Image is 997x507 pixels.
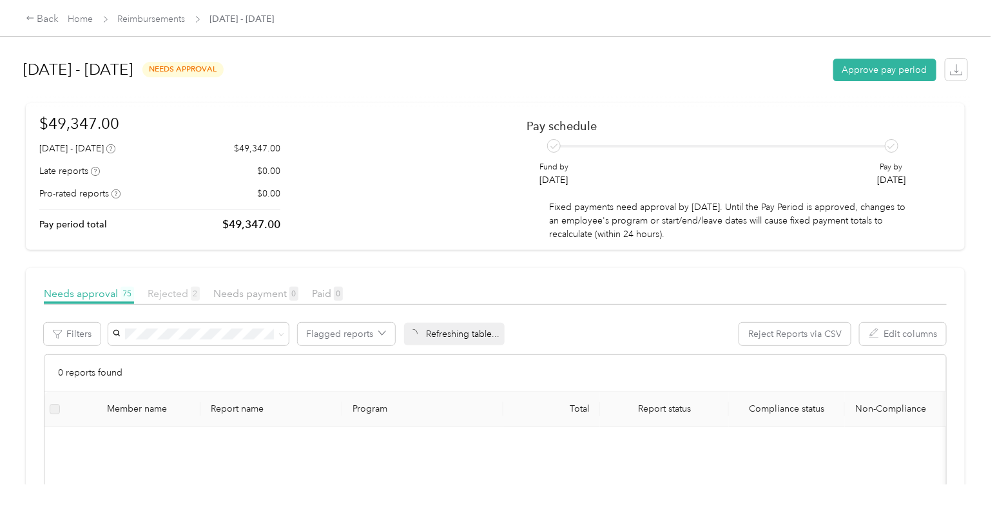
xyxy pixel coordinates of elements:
[107,403,190,414] div: Member name
[257,187,280,200] p: $0.00
[148,287,200,300] span: Rejected
[833,59,936,81] button: Approve pay period
[539,162,568,173] p: Fund by
[877,162,905,173] p: Pay by
[121,287,134,301] span: 75
[142,62,224,77] span: needs approval
[855,403,952,414] p: Non-Compliance
[739,323,851,345] button: Reject Reports via CSV
[234,142,280,155] p: $49,347.00
[213,287,298,300] span: Needs payment
[739,403,835,414] span: Compliance status
[925,435,997,507] iframe: Everlance-gr Chat Button Frame
[342,392,503,427] th: Program
[39,164,100,178] div: Late reports
[334,287,343,301] span: 0
[257,164,280,178] p: $0.00
[44,287,134,300] span: Needs approval
[514,403,590,414] div: Total
[298,323,395,345] button: Flagged reports
[65,392,200,427] th: Member name
[24,54,133,85] h1: [DATE] - [DATE]
[222,216,280,233] p: $49,347.00
[312,287,343,300] span: Paid
[26,12,59,27] div: Back
[550,200,907,241] p: Fixed payments need approval by [DATE]. Until the Pay Period is approved, changes to an employee'...
[200,392,342,427] th: Report name
[860,323,946,345] button: Edit columns
[191,287,200,301] span: 2
[39,187,121,200] div: Pro-rated reports
[39,112,280,135] h1: $49,347.00
[39,218,107,231] p: Pay period total
[539,173,568,187] p: [DATE]
[44,323,101,345] button: Filters
[44,355,946,392] div: 0 reports found
[210,12,275,26] span: [DATE] - [DATE]
[610,403,719,414] span: Report status
[68,14,93,24] a: Home
[289,287,298,301] span: 0
[877,173,905,187] p: [DATE]
[39,142,115,155] div: [DATE] - [DATE]
[404,323,505,345] div: Refreshing table...
[527,119,929,133] h2: Pay schedule
[118,14,186,24] a: Reimbursements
